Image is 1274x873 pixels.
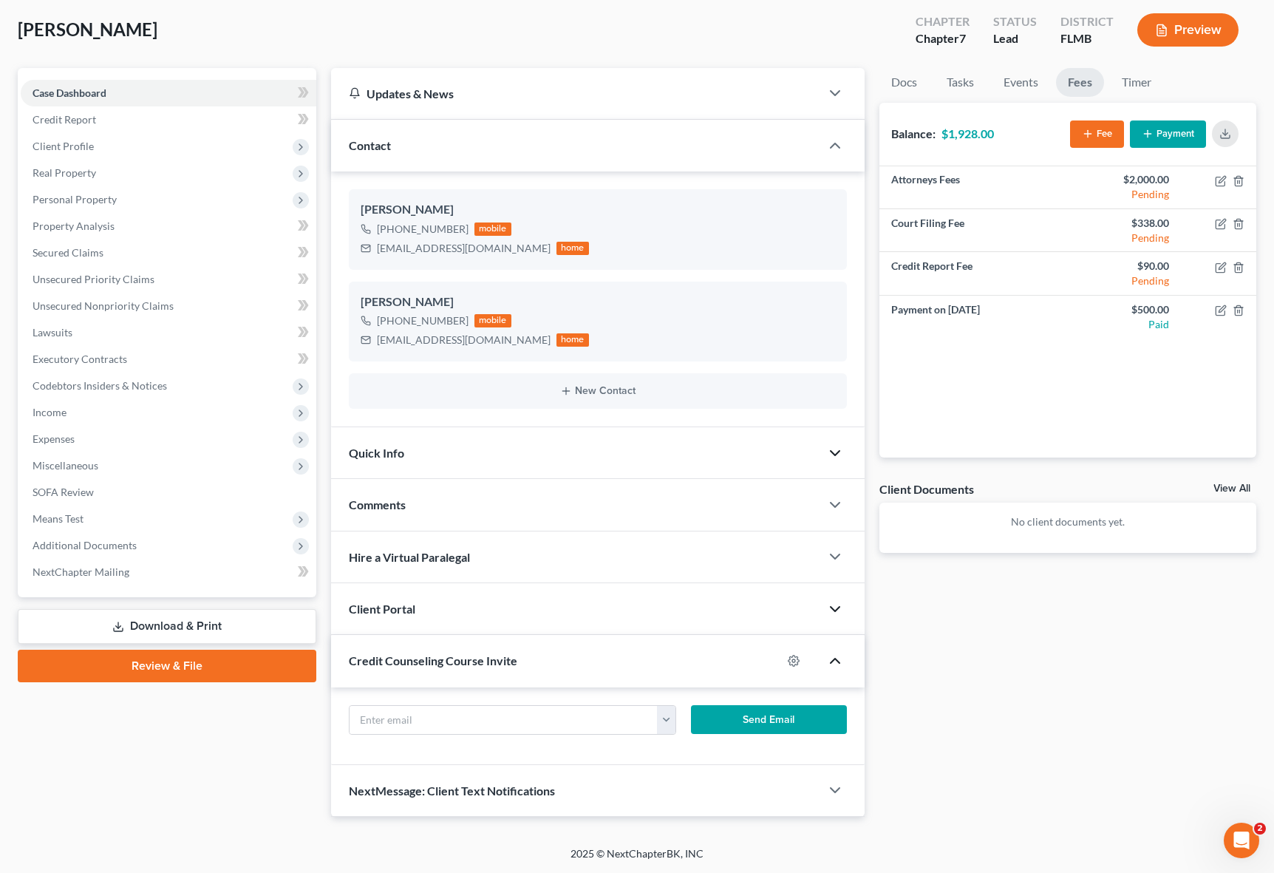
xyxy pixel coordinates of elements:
span: Codebtors Insiders & Notices [33,379,167,392]
a: NextChapter Mailing [21,559,316,585]
p: No client documents yet. [891,514,1244,529]
div: Paid [1080,317,1169,332]
span: [PERSON_NAME] [18,18,157,40]
span: Real Property [33,166,96,179]
iframe: Intercom live chat [1224,823,1259,858]
a: Unsecured Priority Claims [21,266,316,293]
div: mobile [474,223,511,236]
div: Pending [1080,274,1169,288]
span: Personal Property [33,193,117,205]
div: [PERSON_NAME] [361,201,835,219]
div: Status [993,13,1037,30]
span: Secured Claims [33,246,103,259]
a: Download & Print [18,609,316,644]
a: Unsecured Nonpriority Claims [21,293,316,319]
div: $90.00 [1080,259,1169,274]
div: home [556,333,589,347]
div: Chapter [916,30,970,47]
button: Preview [1137,13,1239,47]
div: [EMAIL_ADDRESS][DOMAIN_NAME] [377,241,551,256]
td: Credit Report Fee [879,252,1068,295]
button: Payment [1130,120,1206,148]
button: Send Email [691,705,847,735]
div: Pending [1080,231,1169,245]
a: Executory Contracts [21,346,316,373]
div: $500.00 [1080,302,1169,317]
div: [PHONE_NUMBER] [377,313,469,328]
a: Case Dashboard [21,80,316,106]
span: Hire a Virtual Paralegal [349,550,470,564]
a: Timer [1110,68,1163,97]
td: Court Filing Fee [879,209,1068,252]
div: [PHONE_NUMBER] [377,222,469,237]
span: Property Analysis [33,220,115,232]
a: Tasks [935,68,986,97]
span: Executory Contracts [33,353,127,365]
td: Payment on [DATE] [879,296,1068,338]
span: Income [33,406,67,418]
span: Contact [349,138,391,152]
div: Lead [993,30,1037,47]
span: Unsecured Nonpriority Claims [33,299,174,312]
a: Review & File [18,650,316,682]
span: Client Profile [33,140,94,152]
input: Enter email [350,706,658,734]
span: 7 [959,31,966,45]
a: Events [992,68,1050,97]
div: $2,000.00 [1080,172,1169,187]
span: Comments [349,497,406,512]
div: home [556,242,589,255]
span: 2 [1254,823,1266,835]
div: [EMAIL_ADDRESS][DOMAIN_NAME] [377,333,551,347]
span: Lawsuits [33,326,72,339]
div: Updates & News [349,86,803,101]
a: Lawsuits [21,319,316,346]
span: Quick Info [349,446,404,460]
div: 2025 © NextChapterBK, INC [216,846,1058,873]
span: Miscellaneous [33,459,98,472]
span: Credit Report [33,113,96,126]
div: mobile [474,314,511,327]
button: Fee [1070,120,1124,148]
span: NextMessage: Client Text Notifications [349,784,555,798]
div: District [1060,13,1114,30]
div: Client Documents [879,481,974,497]
div: Chapter [916,13,970,30]
a: Credit Report [21,106,316,133]
span: NextChapter Mailing [33,565,129,578]
span: Unsecured Priority Claims [33,273,154,285]
a: Secured Claims [21,240,316,266]
button: New Contact [361,385,835,397]
span: SOFA Review [33,486,94,498]
span: Case Dashboard [33,86,106,99]
div: Pending [1080,187,1169,202]
div: FLMB [1060,30,1114,47]
strong: $1,928.00 [941,126,994,140]
span: Expenses [33,432,75,445]
div: [PERSON_NAME] [361,293,835,311]
a: View All [1213,483,1250,494]
span: Client Portal [349,602,415,616]
a: Fees [1056,68,1104,97]
div: $338.00 [1080,216,1169,231]
a: Docs [879,68,929,97]
span: Credit Counseling Course Invite [349,653,517,668]
td: Attorneys Fees [879,166,1068,209]
a: SOFA Review [21,479,316,506]
span: Means Test [33,512,84,525]
a: Property Analysis [21,213,316,240]
span: Additional Documents [33,539,137,551]
strong: Balance: [891,126,936,140]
